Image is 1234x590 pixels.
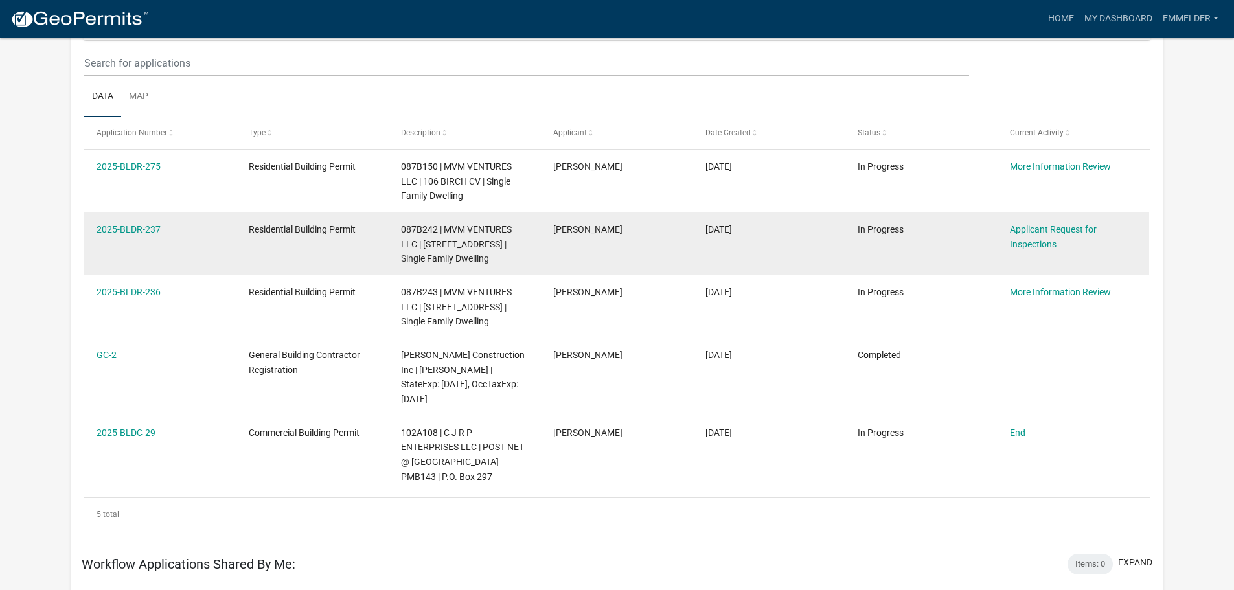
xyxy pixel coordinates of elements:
[97,427,155,438] a: 2025-BLDC-29
[389,117,541,148] datatable-header-cell: Description
[553,128,587,137] span: Applicant
[249,224,356,234] span: Residential Building Permit
[249,427,360,438] span: Commercial Building Permit
[249,128,266,137] span: Type
[401,287,512,327] span: 087B243 | MVM VENTURES LLC | 166 OAK LEAF CIR | Single Family Dwelling
[705,287,732,297] span: 08/04/2025
[553,161,623,172] span: Mitch Melder
[1118,556,1152,569] button: expand
[121,76,156,118] a: Map
[401,224,512,264] span: 087B242 | MVM VENTURES LLC | 168 OAK LEAF CIR | Single Family Dwelling
[705,128,751,137] span: Date Created
[97,161,161,172] a: 2025-BLDR-275
[693,117,845,148] datatable-header-cell: Date Created
[553,350,623,360] span: Mitch Melder
[705,427,732,438] span: 05/01/2025
[97,128,167,137] span: Application Number
[845,117,997,148] datatable-header-cell: Status
[541,117,693,148] datatable-header-cell: Applicant
[858,350,901,360] span: Completed
[249,161,356,172] span: Residential Building Permit
[858,287,904,297] span: In Progress
[401,427,524,482] span: 102A108 | C J R P ENTERPRISES LLC | POST NET @ LAKE OCONEE PMB143 | P.O. Box 297
[553,427,623,438] span: Mitch Melder
[705,161,732,172] span: 09/11/2025
[1010,427,1025,438] a: End
[401,350,525,404] span: Melder Construction Inc | Mitch Melder | StateExp: 06/30/2026, OccTaxExp: 12/31/2025
[82,556,295,572] h5: Workflow Applications Shared By Me:
[858,224,904,234] span: In Progress
[1068,554,1113,574] div: Items: 0
[84,76,121,118] a: Data
[84,50,968,76] input: Search for applications
[1010,128,1064,137] span: Current Activity
[1010,287,1111,297] a: More Information Review
[84,117,236,148] datatable-header-cell: Application Number
[97,287,161,297] a: 2025-BLDR-236
[553,224,623,234] span: Mitch Melder
[997,117,1149,148] datatable-header-cell: Current Activity
[1010,224,1097,249] a: Applicant Request for Inspections
[401,128,440,137] span: Description
[858,161,904,172] span: In Progress
[249,287,356,297] span: Residential Building Permit
[858,128,880,137] span: Status
[97,224,161,234] a: 2025-BLDR-237
[401,161,512,201] span: 087B150 | MVM VENTURES LLC | 106 BIRCH CV | Single Family Dwelling
[553,287,623,297] span: Mitch Melder
[1158,6,1224,31] a: emmelder
[97,350,117,360] a: GC-2
[236,117,389,148] datatable-header-cell: Type
[1079,6,1158,31] a: My Dashboard
[249,350,360,375] span: General Building Contractor Registration
[705,350,732,360] span: 05/02/2025
[84,498,1150,530] div: 5 total
[1010,161,1111,172] a: More Information Review
[705,224,732,234] span: 08/04/2025
[858,427,904,438] span: In Progress
[1043,6,1079,31] a: Home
